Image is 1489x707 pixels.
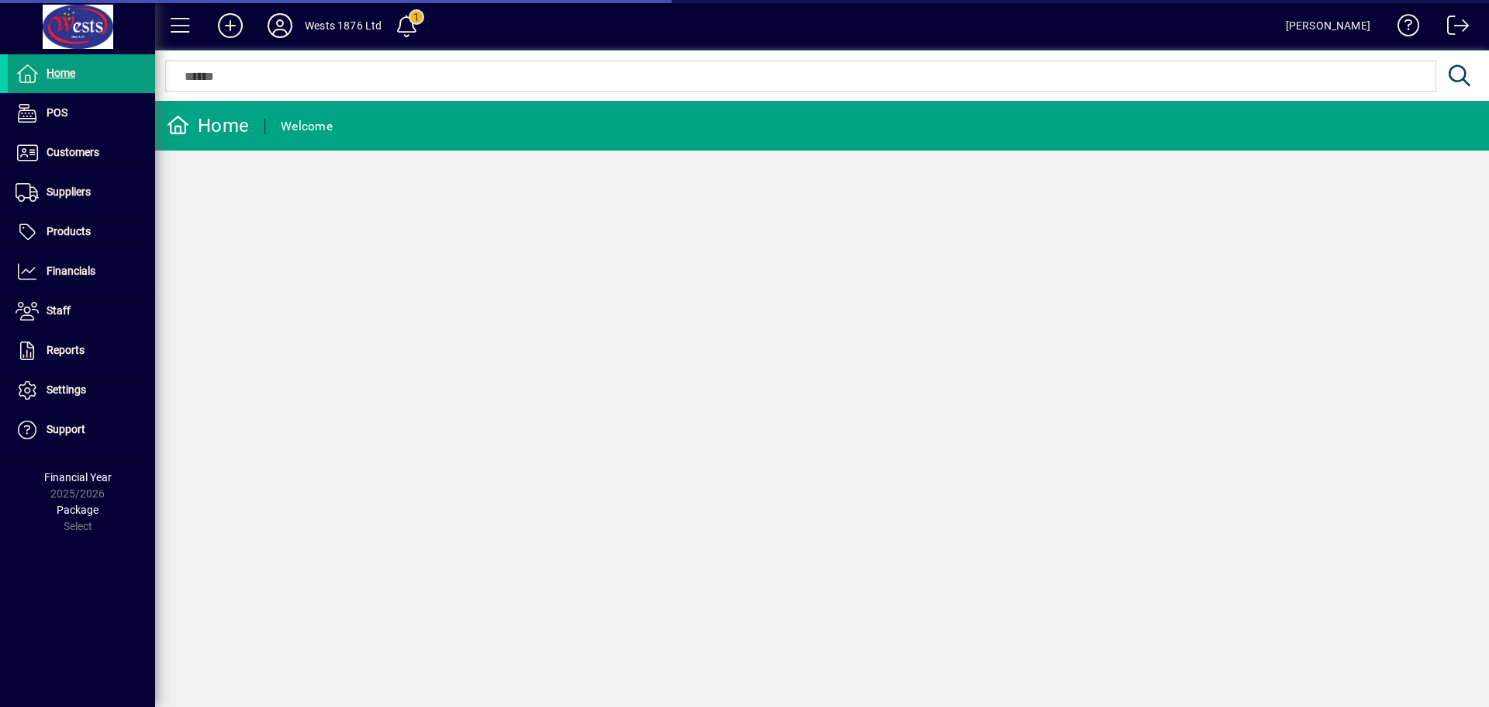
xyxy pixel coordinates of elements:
span: Customers [47,146,99,158]
a: Settings [8,371,155,410]
a: Suppliers [8,173,155,212]
span: Home [47,67,75,79]
div: Welcome [281,114,333,139]
span: Reports [47,344,85,356]
a: Products [8,213,155,251]
div: [PERSON_NAME] [1286,13,1370,38]
div: Wests 1876 Ltd [305,13,382,38]
div: Home [167,113,249,138]
a: Customers [8,133,155,172]
span: Settings [47,383,86,396]
a: Support [8,411,155,449]
span: Products [47,225,91,237]
span: Suppliers [47,185,91,198]
button: Add [206,12,255,40]
span: Financials [47,265,95,277]
a: Knowledge Base [1386,3,1420,54]
span: Package [57,504,98,516]
span: Financial Year [44,471,112,483]
a: Logout [1435,3,1470,54]
a: Staff [8,292,155,331]
a: Reports [8,331,155,370]
span: POS [47,106,67,119]
a: Financials [8,252,155,291]
button: Profile [255,12,305,40]
a: POS [8,94,155,133]
span: Staff [47,304,71,317]
span: Support [47,423,85,435]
